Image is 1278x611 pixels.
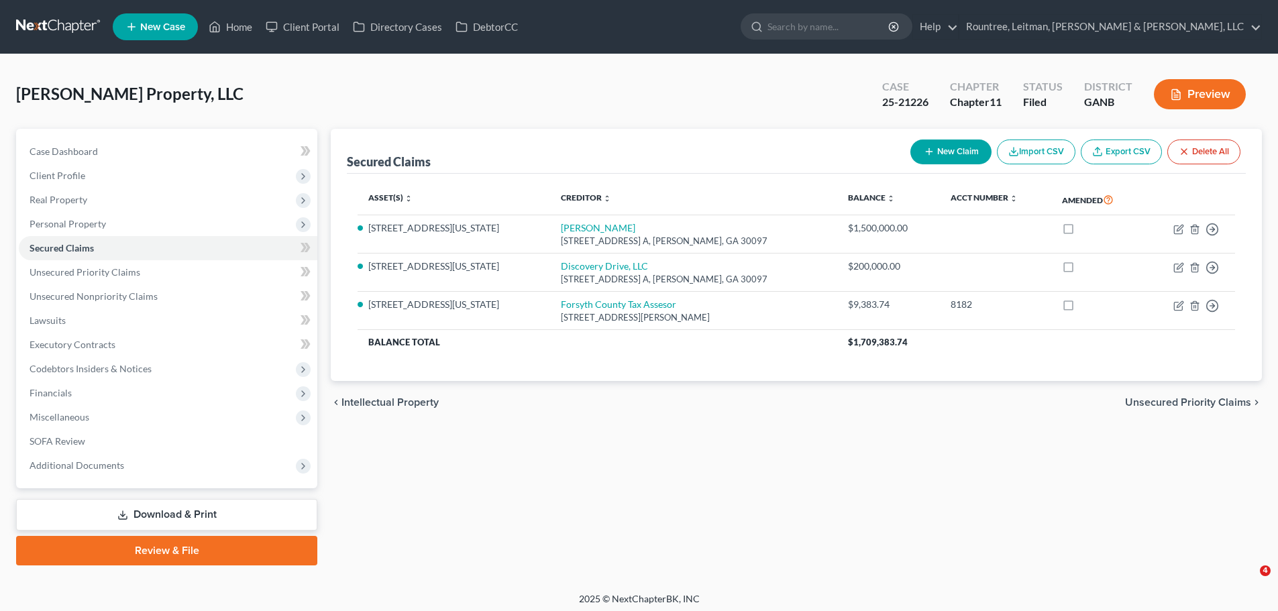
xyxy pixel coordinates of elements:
i: unfold_more [887,195,895,203]
div: Secured Claims [347,154,431,170]
a: Case Dashboard [19,140,317,164]
i: chevron_right [1251,397,1262,408]
span: Executory Contracts [30,339,115,350]
li: [STREET_ADDRESS][US_STATE] [368,221,539,235]
span: Personal Property [30,218,106,229]
input: Search by name... [767,14,890,39]
span: Codebtors Insiders & Notices [30,363,152,374]
a: Unsecured Nonpriority Claims [19,284,317,309]
a: Asset(s) unfold_more [368,192,413,203]
div: 8182 [951,298,1041,311]
li: [STREET_ADDRESS][US_STATE] [368,260,539,273]
button: Import CSV [997,140,1075,164]
span: 11 [990,95,1002,108]
span: [PERSON_NAME] Property, LLC [16,84,244,103]
span: Case Dashboard [30,146,98,157]
i: unfold_more [603,195,611,203]
button: Unsecured Priority Claims chevron_right [1125,397,1262,408]
div: Case [882,79,928,95]
span: New Case [140,22,185,32]
span: Lawsuits [30,315,66,326]
iframe: Intercom live chat [1232,565,1265,598]
i: unfold_more [405,195,413,203]
a: Help [913,15,958,39]
a: Creditor unfold_more [561,192,611,203]
span: Unsecured Priority Claims [1125,397,1251,408]
a: [PERSON_NAME] [561,222,635,233]
button: chevron_left Intellectual Property [331,397,439,408]
i: chevron_left [331,397,341,408]
i: unfold_more [1010,195,1018,203]
a: Secured Claims [19,236,317,260]
span: Financials [30,387,72,398]
span: Client Profile [30,170,85,181]
div: $200,000.00 [848,260,929,273]
span: 4 [1260,565,1271,576]
a: Rountree, Leitman, [PERSON_NAME] & [PERSON_NAME], LLC [959,15,1261,39]
div: $1,500,000.00 [848,221,929,235]
span: Real Property [30,194,87,205]
a: Forsyth County Tax Assesor [561,298,676,310]
th: Balance Total [358,330,837,354]
a: Home [202,15,259,39]
a: Download & Print [16,499,317,531]
a: SOFA Review [19,429,317,453]
span: Unsecured Nonpriority Claims [30,290,158,302]
a: Executory Contracts [19,333,317,357]
span: Secured Claims [30,242,94,254]
span: Unsecured Priority Claims [30,266,140,278]
button: New Claim [910,140,992,164]
th: Amended [1051,184,1143,215]
div: [STREET_ADDRESS] A, [PERSON_NAME], GA 30097 [561,235,827,247]
a: DebtorCC [449,15,525,39]
div: GANB [1084,95,1132,110]
div: Chapter [950,95,1002,110]
span: Additional Documents [30,459,124,471]
span: $1,709,383.74 [848,337,908,347]
div: Filed [1023,95,1063,110]
button: Delete All [1167,140,1240,164]
div: District [1084,79,1132,95]
a: Balance unfold_more [848,192,895,203]
a: Export CSV [1081,140,1162,164]
div: Status [1023,79,1063,95]
button: Preview [1154,79,1246,109]
div: Chapter [950,79,1002,95]
a: Review & File [16,536,317,565]
li: [STREET_ADDRESS][US_STATE] [368,298,539,311]
div: [STREET_ADDRESS][PERSON_NAME] [561,311,827,324]
span: Miscellaneous [30,411,89,423]
a: Client Portal [259,15,346,39]
a: Lawsuits [19,309,317,333]
div: $9,383.74 [848,298,929,311]
a: Unsecured Priority Claims [19,260,317,284]
a: Acct Number unfold_more [951,192,1018,203]
a: Discovery Drive, LLC [561,260,648,272]
div: 25-21226 [882,95,928,110]
a: Directory Cases [346,15,449,39]
span: Intellectual Property [341,397,439,408]
div: [STREET_ADDRESS] A, [PERSON_NAME], GA 30097 [561,273,827,286]
span: SOFA Review [30,435,85,447]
